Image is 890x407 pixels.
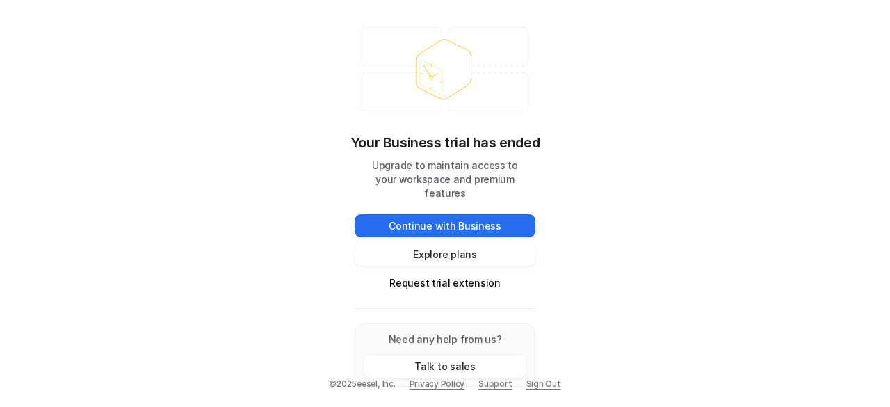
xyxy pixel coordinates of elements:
[355,159,535,200] p: Upgrade to maintain access to your workspace and premium features
[478,378,512,390] span: Support
[350,132,540,153] p: Your Business trial has ended
[329,378,395,390] p: © 2025 eesel, Inc.
[355,271,535,294] button: Request trial extension
[355,214,535,237] button: Continue with Business
[355,243,535,266] button: Explore plans
[410,378,465,390] a: Privacy Policy
[364,355,526,378] button: Talk to sales
[364,332,526,346] p: Need any help from us?
[526,378,561,390] a: Sign Out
